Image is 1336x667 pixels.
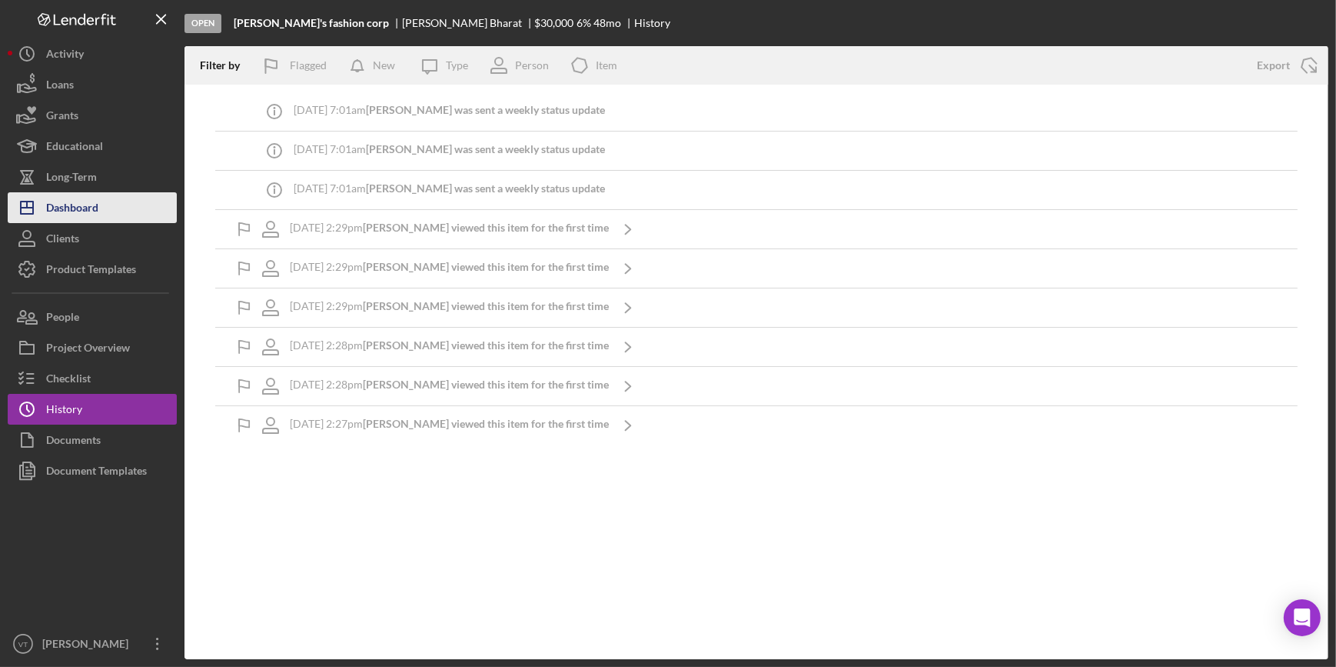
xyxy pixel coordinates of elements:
div: Export [1257,50,1290,81]
div: [PERSON_NAME] Bharat [402,17,535,29]
b: [PERSON_NAME] viewed this item for the first time [363,221,609,234]
button: Project Overview [8,332,177,363]
div: Project Overview [46,332,130,367]
div: Item [596,59,617,72]
button: New [342,50,410,81]
button: Checklist [8,363,177,394]
div: [DATE] 2:27pm [290,418,609,430]
div: Clients [46,223,79,258]
div: Open [184,14,221,33]
a: [DATE] 2:29pm[PERSON_NAME] viewed this item for the first time [251,288,647,327]
button: People [8,302,177,332]
b: [PERSON_NAME] viewed this item for the first time [363,417,609,430]
button: Export [1241,50,1328,81]
button: Documents [8,425,177,455]
button: Clients [8,223,177,254]
div: Dashboard [46,192,98,227]
div: [DATE] 2:29pm [290,300,609,312]
div: Document Templates [46,455,147,490]
b: [PERSON_NAME] was sent a weekly status update [366,103,605,116]
button: Dashboard [8,192,177,223]
button: Grants [8,100,177,131]
button: Long-Term [8,162,177,192]
div: [DATE] 2:28pm [290,339,609,352]
div: Checklist [46,363,91,398]
button: History [8,394,177,425]
div: Filter by [200,59,251,72]
div: People [46,302,79,336]
div: Open Intercom Messenger [1284,599,1321,636]
div: [DATE] 2:28pm [290,379,609,391]
button: Activity [8,38,177,69]
a: [DATE] 2:27pm[PERSON_NAME] viewed this item for the first time [251,406,647,445]
div: Product Templates [46,254,136,288]
div: Flagged [290,50,327,81]
div: [DATE] 7:01am [294,182,605,195]
div: History [634,17,670,29]
b: [PERSON_NAME] viewed this item for the first time [363,378,609,391]
div: Activity [46,38,84,73]
a: [DATE] 2:28pm[PERSON_NAME] viewed this item for the first time [251,367,647,405]
div: [PERSON_NAME] [38,629,138,663]
a: [DATE] 2:29pm[PERSON_NAME] viewed this item for the first time [251,210,647,248]
div: [DATE] 2:29pm [290,222,609,234]
div: [DATE] 2:29pm [290,261,609,273]
a: [DATE] 2:29pm[PERSON_NAME] viewed this item for the first time [251,249,647,288]
b: [PERSON_NAME] was sent a weekly status update [366,142,605,155]
div: New [373,50,395,81]
div: 6 % [577,17,591,29]
button: Product Templates [8,254,177,285]
div: Long-Term [46,162,97,196]
button: VT[PERSON_NAME] [8,629,177,659]
b: [PERSON_NAME] viewed this item for the first time [363,299,609,312]
b: [PERSON_NAME] was sent a weekly status update [366,182,605,195]
button: Flagged [251,50,342,81]
button: Document Templates [8,455,177,486]
span: $30,000 [535,16,574,29]
div: Type [446,59,468,72]
button: Loans [8,69,177,100]
div: Documents [46,425,101,459]
b: [PERSON_NAME] viewed this item for the first time [363,339,609,352]
b: [PERSON_NAME] viewed this item for the first time [363,260,609,273]
div: Loans [46,69,74,104]
div: [DATE] 7:01am [294,143,605,155]
button: Educational [8,131,177,162]
div: History [46,394,82,429]
div: [DATE] 7:01am [294,104,605,116]
div: Person [515,59,549,72]
b: [PERSON_NAME]'s fashion corp [234,17,389,29]
div: 48 mo [593,17,621,29]
div: Grants [46,100,78,135]
text: VT [18,640,28,649]
a: [DATE] 2:28pm[PERSON_NAME] viewed this item for the first time [251,328,647,366]
div: Educational [46,131,103,165]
